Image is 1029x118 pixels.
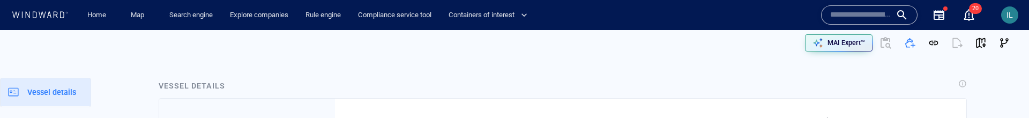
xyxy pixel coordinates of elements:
a: Vessel details [1,86,91,97]
button: Get link [922,31,945,55]
a: Search engine [165,6,217,25]
button: View on map [969,31,993,55]
span: 20 [969,3,982,14]
button: IL [999,4,1020,26]
p: Vessel details [27,86,76,99]
iframe: Chat [983,70,1021,110]
a: Home [83,6,110,25]
a: Compliance service tool [354,6,436,25]
span: IL [1006,11,1013,19]
a: Explore companies [226,6,293,25]
a: Rule engine [301,6,345,25]
button: Visual Link Analysis [993,31,1016,55]
button: Add to vessel list [898,31,922,55]
button: Home [79,6,114,25]
div: Notification center [963,9,975,21]
button: Containers of interest [444,6,536,25]
button: Vessel details [1,78,91,106]
button: MAI Expert™ [805,34,873,51]
p: MAI Expert™ [827,38,865,48]
a: Map [126,6,152,25]
button: 20 [956,2,982,28]
button: Map [122,6,156,25]
div: Vessel details [159,79,225,92]
span: Containers of interest [449,9,527,21]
